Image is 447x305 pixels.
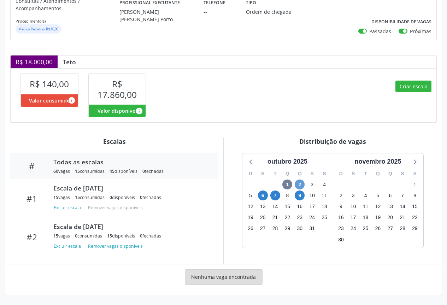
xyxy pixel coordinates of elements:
div: Nenhuma vaga encontrada [185,269,263,285]
div: T [359,168,372,179]
span: sexta-feira, 10 de outubro de 2025 [307,190,317,200]
span: quinta-feira, 20 de novembro de 2025 [385,213,395,223]
span: sexta-feira, 7 de novembro de 2025 [398,190,407,200]
i: Valor disponível para agendamentos feitos para este serviço [135,107,143,115]
div: fechadas [142,168,164,174]
div: outubro 2025 [265,157,310,166]
span: sábado, 25 de outubro de 2025 [319,213,329,223]
button: Excluir escala [53,242,84,251]
span: sexta-feira, 31 de outubro de 2025 [307,224,317,234]
span: terça-feira, 4 de novembro de 2025 [361,190,371,200]
span: quinta-feira, 6 de novembro de 2025 [385,190,395,200]
span: terça-feira, 25 de novembro de 2025 [361,224,371,234]
span: quarta-feira, 5 de novembro de 2025 [373,190,383,200]
div: T [269,168,281,179]
span: sexta-feira, 14 de novembro de 2025 [398,201,407,211]
span: domingo, 5 de outubro de 2025 [246,190,255,200]
i: Valor consumido por agendamentos feitos para este serviço [68,96,76,104]
div: vagas [53,168,70,174]
span: terça-feira, 11 de novembro de 2025 [361,201,371,211]
span: domingo, 9 de novembro de 2025 [336,201,346,211]
div: Ordem de chegada [246,8,299,16]
span: sábado, 8 de novembro de 2025 [410,190,420,200]
span: sexta-feira, 28 de novembro de 2025 [398,224,407,234]
div: consumidas [75,168,105,174]
div: Q [294,168,306,179]
span: segunda-feira, 20 de outubro de 2025 [258,213,268,223]
span: segunda-feira, 13 de outubro de 2025 [258,201,268,211]
div: Escalas [10,137,218,145]
div: disponíveis [110,168,137,174]
div: fechadas [140,194,161,200]
div: #1 [15,193,48,204]
span: terça-feira, 21 de outubro de 2025 [270,213,280,223]
span: quarta-feira, 26 de novembro de 2025 [373,224,383,234]
small: Médico Pediatra - R$ 10,00 [18,27,58,31]
div: R$ 18.000,00 [11,55,58,68]
span: quarta-feira, 12 de novembro de 2025 [373,201,383,211]
span: sexta-feira, 17 de outubro de 2025 [307,201,317,211]
span: domingo, 26 de outubro de 2025 [246,224,255,234]
div: Distribuição de vagas [229,137,437,145]
button: Excluir escala [53,203,84,213]
span: 15 [107,233,112,239]
div: [PERSON_NAME] [PERSON_NAME] Porto [119,8,194,23]
small: Procedimento(s) [16,18,46,24]
button: Criar escala [395,81,431,93]
label: Disponibilidade de vagas [371,17,431,28]
div: disponíveis [110,194,135,200]
span: domingo, 19 de outubro de 2025 [246,213,255,223]
span: 0 [140,194,142,200]
span: 15 [53,194,58,200]
div: Q [384,168,396,179]
span: domingo, 16 de novembro de 2025 [336,213,346,223]
span: quinta-feira, 13 de novembro de 2025 [385,201,395,211]
div: consumidas [75,233,102,239]
div: # [15,161,48,171]
button: Remover vagas disponíveis [85,242,146,251]
span: 60 [53,168,58,174]
span: segunda-feira, 6 de outubro de 2025 [258,190,268,200]
span: quinta-feira, 2 de outubro de 2025 [295,180,305,189]
span: domingo, 30 de novembro de 2025 [336,235,346,245]
div: Escala de [DATE] [53,223,209,230]
span: quinta-feira, 16 de outubro de 2025 [295,201,305,211]
div: Escala de [DATE] [53,184,209,192]
span: domingo, 2 de novembro de 2025 [336,190,346,200]
span: 15 [75,194,80,200]
span: domingo, 12 de outubro de 2025 [246,201,255,211]
span: domingo, 23 de novembro de 2025 [336,224,346,234]
span: terça-feira, 18 de novembro de 2025 [361,213,371,223]
span: quinta-feira, 30 de outubro de 2025 [295,224,305,234]
span: quarta-feira, 8 de outubro de 2025 [282,190,292,200]
span: quarta-feira, 19 de novembro de 2025 [373,213,383,223]
span: sábado, 22 de novembro de 2025 [410,213,420,223]
span: sábado, 18 de outubro de 2025 [319,201,329,211]
div: S [318,168,331,179]
span: 15 [53,233,58,239]
span: quarta-feira, 29 de outubro de 2025 [282,224,292,234]
span: quinta-feira, 27 de novembro de 2025 [385,224,395,234]
span: terça-feira, 14 de outubro de 2025 [270,201,280,211]
span: R$ 140,00 [30,78,69,90]
div: S [409,168,421,179]
span: segunda-feira, 10 de novembro de 2025 [348,201,358,211]
div: D [335,168,347,179]
div: D [245,168,257,179]
span: Valor consumido [29,97,70,104]
span: terça-feira, 28 de outubro de 2025 [270,224,280,234]
span: sábado, 15 de novembro de 2025 [410,201,420,211]
div: -- [204,8,236,16]
label: Passadas [369,28,391,35]
div: vagas [53,233,70,239]
span: sexta-feira, 24 de outubro de 2025 [307,213,317,223]
span: sábado, 29 de novembro de 2025 [410,224,420,234]
span: quinta-feira, 9 de outubro de 2025 [295,190,305,200]
span: terça-feira, 7 de outubro de 2025 [270,190,280,200]
span: 0 [75,233,77,239]
span: segunda-feira, 24 de novembro de 2025 [348,224,358,234]
div: S [257,168,269,179]
div: Todas as escalas [53,158,209,166]
div: novembro 2025 [352,157,404,166]
span: quinta-feira, 23 de outubro de 2025 [295,213,305,223]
